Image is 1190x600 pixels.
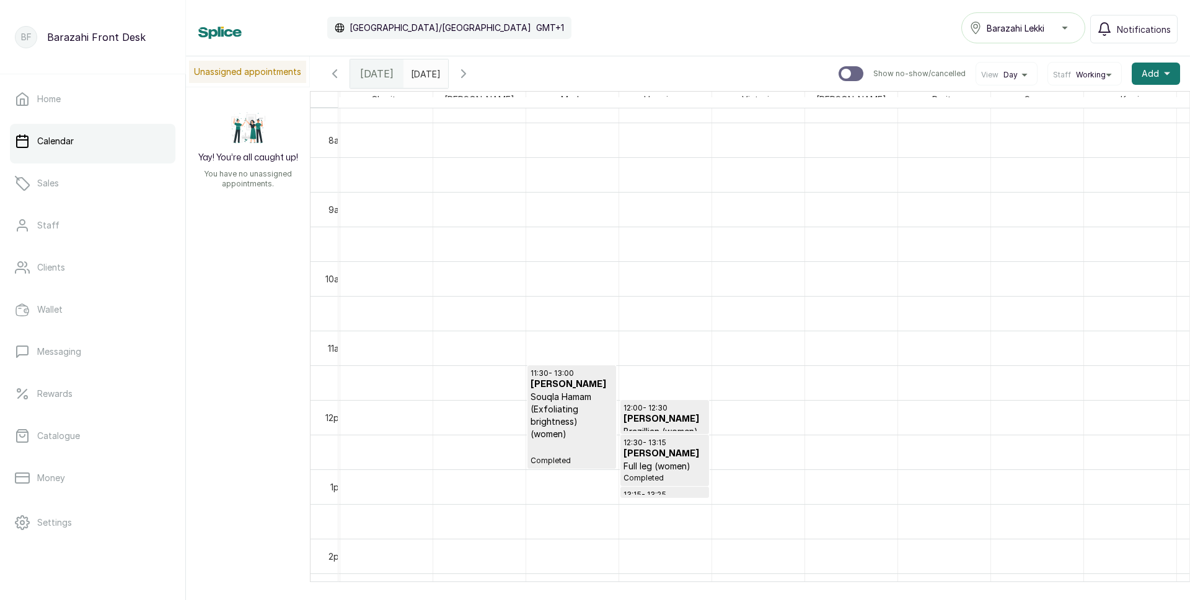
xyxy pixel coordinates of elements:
span: [PERSON_NAME] [442,92,517,107]
p: Souqla Hamam (Exfoliating brightness) (women) [531,391,613,440]
p: Home [37,93,61,105]
p: 11:30 - 13:00 [531,368,613,378]
div: 12pm [323,411,348,424]
span: [DATE] [360,66,394,81]
p: Clients [37,261,65,274]
span: Purity [930,92,959,107]
div: 10am [323,272,348,285]
p: You have no unassigned appointments. [193,169,302,189]
a: Messaging [10,334,175,369]
div: 2pm [326,550,348,563]
a: Catalogue [10,419,175,453]
span: Notifications [1117,23,1171,36]
p: BF [21,31,32,43]
p: Money [37,472,65,484]
a: Staff [10,208,175,243]
p: Completed [624,472,706,483]
span: [PERSON_NAME] [814,92,889,107]
p: GMT+1 [536,22,564,34]
button: Barazahi Lekki [961,12,1085,43]
span: Victoria [739,92,777,107]
div: 9am [326,203,348,216]
p: Show no-show/cancelled [873,69,966,79]
div: [DATE] [350,59,403,88]
p: Staff [37,219,59,232]
button: Add [1132,63,1180,85]
p: Full leg (women) [624,460,706,472]
p: Barazahi Front Desk [47,30,146,45]
p: Sales [37,177,59,189]
h2: Yay! You’re all caught up! [198,152,298,164]
button: Notifications [1090,15,1178,43]
button: StaffWorking [1053,70,1116,80]
p: Completed [531,440,613,466]
a: Calendar [10,124,175,159]
p: 12:00 - 12:30 [624,403,706,413]
a: Settings [10,505,175,540]
p: Unassigned appointments [189,61,306,83]
a: Clients [10,250,175,285]
span: Day [1003,70,1018,80]
a: Rewards [10,376,175,411]
p: Calendar [37,135,74,147]
div: 1pm [328,480,348,493]
p: [GEOGRAPHIC_DATA]/[GEOGRAPHIC_DATA] [350,22,531,34]
a: Home [10,82,175,116]
h3: [PERSON_NAME] [624,413,706,425]
p: Catalogue [37,430,80,442]
span: View [981,70,998,80]
p: Brazillian (women) [624,425,706,438]
span: Happiness [641,92,689,107]
span: Kemi [1118,92,1142,107]
span: Sunny [1022,92,1052,107]
button: ViewDay [981,70,1032,80]
span: Made [558,92,586,107]
p: Messaging [37,346,81,358]
p: 13:15 - 13:25 [624,490,706,500]
span: Barazahi Lekki [987,22,1044,35]
p: 12:30 - 13:15 [624,438,706,448]
p: Settings [37,516,72,529]
a: Money [10,461,175,495]
span: Staff [1053,70,1071,80]
h3: [PERSON_NAME] [531,378,613,391]
div: 8am [326,134,348,147]
a: Sales [10,166,175,201]
span: Charity [369,92,403,107]
p: Rewards [37,388,73,400]
h3: [PERSON_NAME] [624,448,706,460]
div: 11am [325,342,348,355]
a: Wallet [10,292,175,327]
a: Support [10,547,175,582]
span: Add [1142,67,1159,80]
span: Working [1076,70,1106,80]
p: Wallet [37,303,63,316]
